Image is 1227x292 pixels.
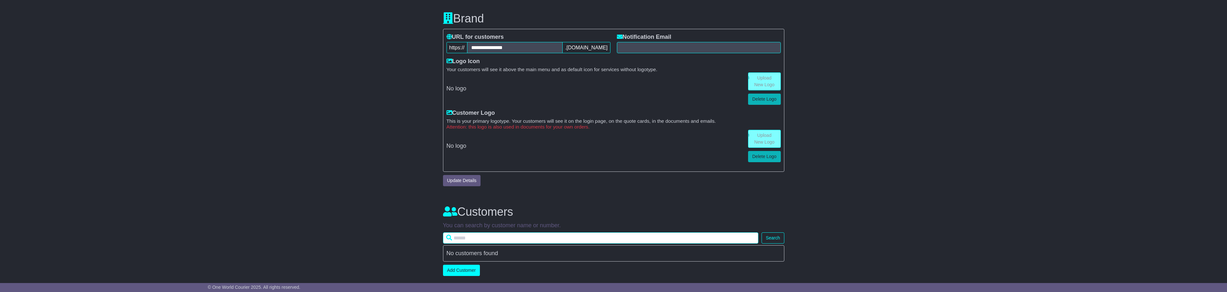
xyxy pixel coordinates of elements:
h3: Brand [443,12,784,25]
span: No logo [447,143,466,149]
span: No logo [447,85,466,92]
a: Upload New Logo [748,72,781,90]
div: No customers found [447,250,781,257]
label: Notification Email [617,34,671,41]
a: Upload New Logo [748,130,781,148]
span: .[DOMAIN_NAME] [562,42,610,53]
small: Your customers will see it above the main menu and as default icon for services without logotype. [447,67,781,72]
a: Add Customer [443,265,480,276]
span: © One World Courier 2025. All rights reserved. [208,285,301,290]
button: Search [762,232,784,244]
label: URL for customers [447,34,504,41]
label: Customer Logo [447,110,495,117]
small: This is your primary logotype. Your customers will see it on the login page, on the quote cards, ... [447,118,781,124]
button: Update Details [443,175,481,186]
h3: Customers [443,205,784,218]
label: Logo Icon [447,58,480,65]
small: Attention: this logo is also used in documents for your own orders. [447,124,781,130]
span: https:// [447,42,467,53]
p: You can search by customer name or number. [443,222,784,229]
